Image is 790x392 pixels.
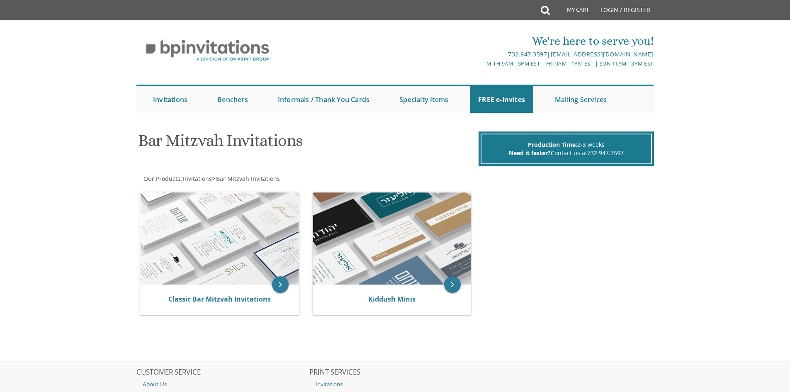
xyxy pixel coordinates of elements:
[549,1,595,22] a: My Cart
[136,368,308,377] h2: CUSTOMER SERVICE
[141,192,299,285] img: Classic Bar Mitzvah Invitations
[509,149,551,157] span: Need it faster?
[182,175,212,183] a: Invitations
[391,86,457,113] a: Specialty Items
[168,295,271,304] a: Classic Bar Mitzvah Invitations
[587,149,624,157] a: 732.947.3597
[309,33,654,49] div: We're here to serve you!
[216,175,280,183] span: Bar Mitzvah Invitations
[136,33,279,68] img: BP Invitation Loft
[547,86,615,113] a: Mailing Services
[309,49,654,59] div: |
[444,276,461,293] a: keyboard_arrow_right
[528,141,577,149] span: Production Time:
[212,175,280,183] span: >
[145,86,196,113] a: Invitations
[138,131,476,156] h1: Bar Mitzvah Invitations
[470,86,533,113] a: FREE e-Invites
[143,175,180,183] a: Our Products
[309,59,654,68] div: M-Th 9am - 5pm EST | Fri 9am - 1pm EST | Sun 11am - 3pm EST
[209,86,256,113] a: Benchers
[309,368,481,377] h2: PRINT SERVICES
[508,50,547,58] a: 732.947.3597
[136,379,308,390] a: About Us
[313,192,471,285] img: Kiddush Minis
[270,86,378,113] a: Informals / Thank You Cards
[136,175,395,183] div: :
[309,379,481,390] a: Invitations
[215,175,280,183] a: Bar Mitzvah Invitations
[272,276,289,293] a: keyboard_arrow_right
[551,50,654,58] a: [EMAIL_ADDRESS][DOMAIN_NAME]
[368,295,416,304] a: Kiddush Minis
[481,134,652,164] div: 2-3 weeks Contact us at
[183,175,212,183] span: Invitations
